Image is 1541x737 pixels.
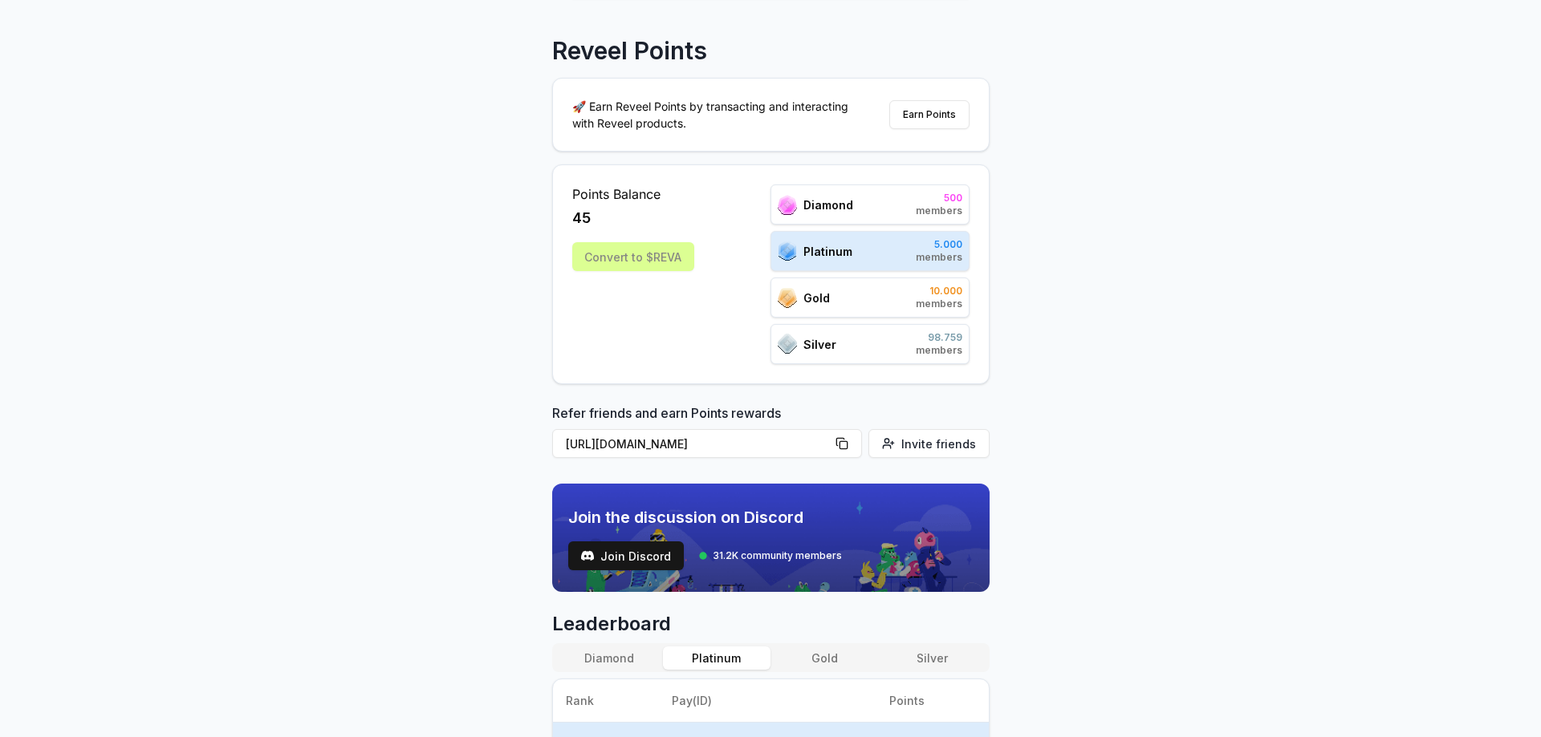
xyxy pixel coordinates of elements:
[555,646,663,670] button: Diamond
[572,98,861,132] p: 🚀 Earn Reveel Points by transacting and interacting with Reveel products.
[553,679,659,723] th: Rank
[572,184,694,204] span: Points Balance
[876,679,988,723] th: Points
[770,646,878,670] button: Gold
[581,549,594,562] img: test
[916,344,962,357] span: members
[803,243,852,260] span: Platinum
[803,336,836,353] span: Silver
[901,435,976,452] span: Invite friends
[778,288,797,308] img: ranks_icon
[778,334,797,354] img: ranks_icon
[659,679,877,723] th: Pay(ID)
[552,36,707,65] p: Reveel Points
[663,646,770,670] button: Platinum
[778,241,797,261] img: ranks_icon
[552,403,990,464] div: Refer friends and earn Points rewards
[568,541,684,570] a: testJoin Discord
[803,196,853,213] span: Diamond
[552,429,862,458] button: [URL][DOMAIN_NAME]
[552,611,990,637] span: Leaderboard
[916,238,962,251] span: 5.000
[878,646,986,670] button: Silver
[916,298,962,310] span: members
[552,484,990,592] img: discord_banner
[568,541,684,570] button: Join Discord
[568,506,842,528] span: Join the discussion on Discord
[916,192,962,204] span: 500
[916,285,962,298] span: 10.000
[572,207,591,229] span: 45
[916,251,962,264] span: members
[803,290,830,306] span: Gold
[916,204,962,217] span: members
[889,100,970,129] button: Earn Points
[778,195,797,215] img: ranks_icon
[713,549,842,562] span: 31.2K community members
[600,548,671,565] span: Join Discord
[868,429,990,458] button: Invite friends
[916,331,962,344] span: 98.759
